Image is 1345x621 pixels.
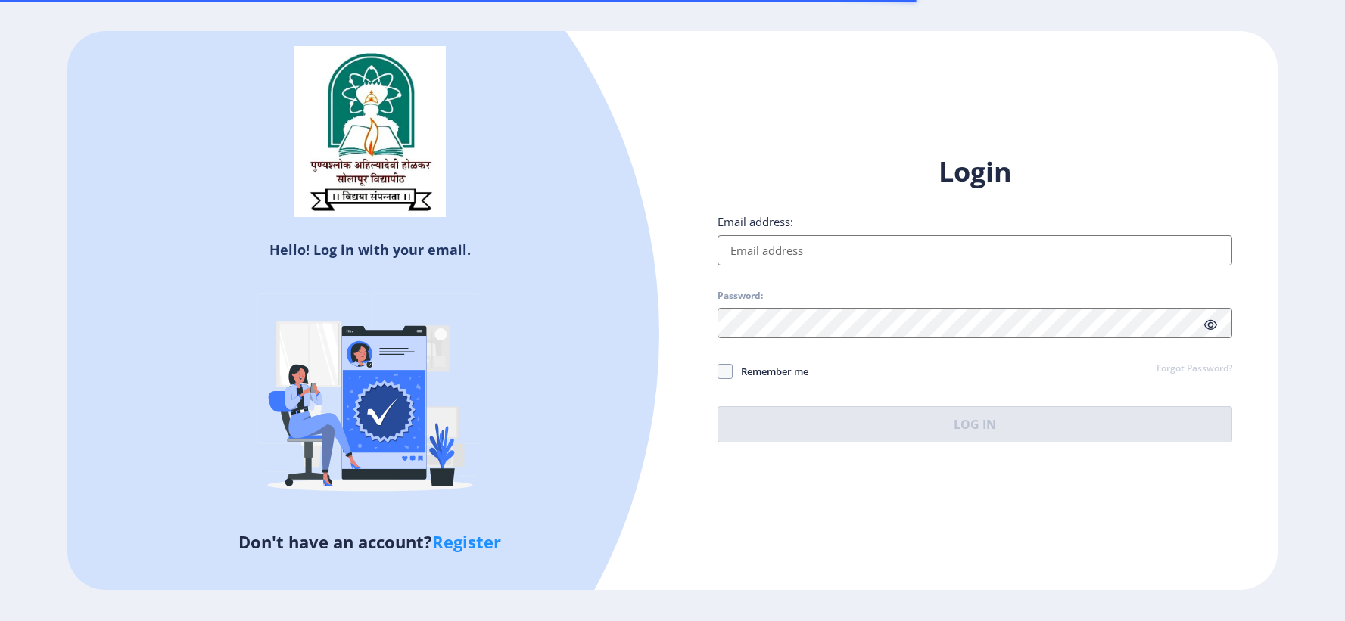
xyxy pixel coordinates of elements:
[718,214,793,229] label: Email address:
[718,406,1232,442] button: Log In
[718,154,1232,190] h1: Login
[432,530,501,553] a: Register
[238,265,503,529] img: Verified-rafiki.svg
[733,362,808,380] span: Remember me
[1157,362,1232,376] a: Forgot Password?
[718,235,1232,265] input: Email address
[79,529,662,554] h5: Don't have an account?
[294,46,446,217] img: sulogo.png
[718,290,763,302] label: Password:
